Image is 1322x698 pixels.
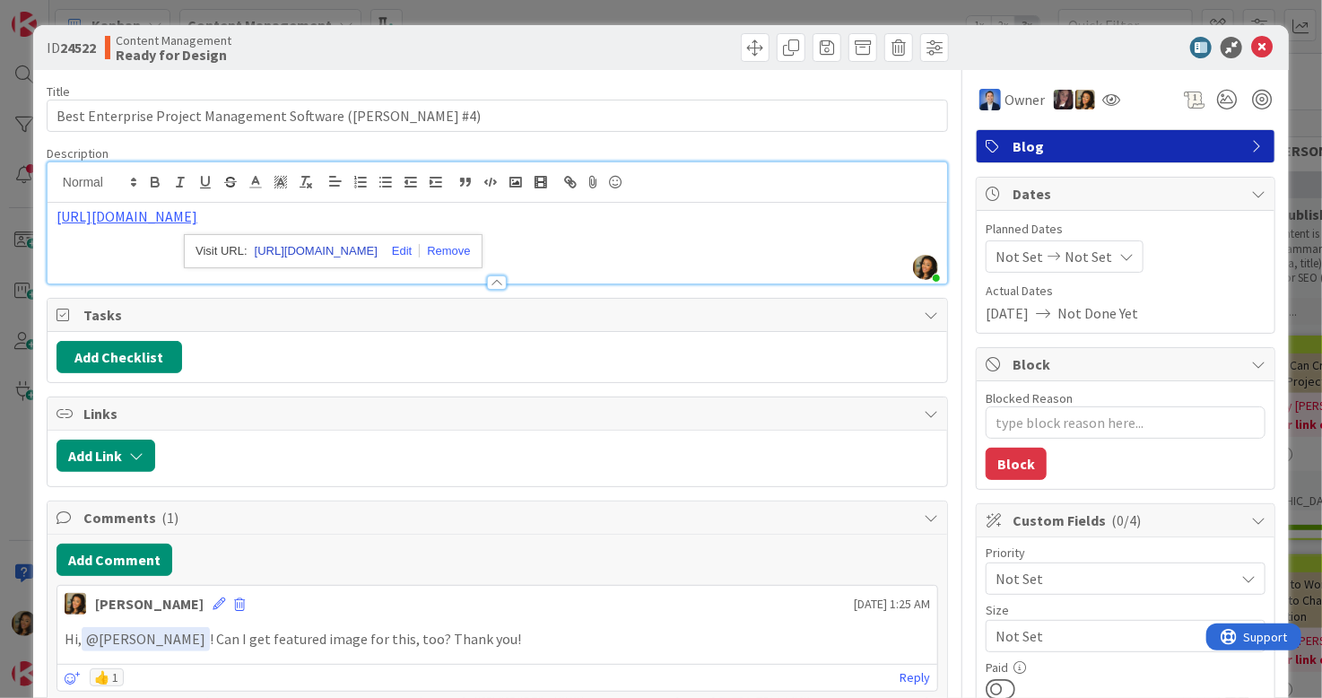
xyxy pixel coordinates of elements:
[83,304,915,326] span: Tasks
[986,661,1265,674] div: Paid
[57,544,172,576] button: Add Comment
[57,440,155,472] button: Add Link
[38,3,82,24] span: Support
[1054,90,1074,109] img: TD
[65,593,86,615] img: CL
[1065,246,1112,267] span: Not Set
[979,89,1001,110] img: DP
[86,630,205,648] span: [PERSON_NAME]
[1057,302,1138,324] span: Not Done Yet
[47,145,109,161] span: Description
[1013,135,1242,157] span: Blog
[1111,511,1141,529] span: ( 0/4 )
[913,255,938,280] img: cagYSeQpHijUdFRIrOXbXi37mljJZKWO.jpg
[90,668,124,686] div: 👍 1
[900,667,930,689] a: Reply
[83,507,915,528] span: Comments
[986,604,1265,616] div: Size
[95,593,204,615] div: [PERSON_NAME]
[986,546,1265,559] div: Priority
[996,246,1043,267] span: Not Set
[996,566,1225,591] span: Not Set
[255,240,378,263] a: [URL][DOMAIN_NAME]
[83,403,915,424] span: Links
[986,302,1029,324] span: [DATE]
[161,509,178,527] span: ( 1 )
[57,207,197,225] a: [URL][DOMAIN_NAME]
[1005,89,1045,110] span: Owner
[47,83,70,100] label: Title
[60,39,96,57] b: 24522
[996,624,1225,649] span: Not Set
[116,33,231,48] span: Content Management
[854,595,930,614] span: [DATE] 1:25 AM
[47,100,948,132] input: type card name here...
[986,448,1047,480] button: Block
[1013,183,1242,205] span: Dates
[986,282,1265,301] span: Actual Dates
[986,390,1073,406] label: Blocked Reason
[1013,353,1242,375] span: Block
[116,48,231,62] b: Ready for Design
[1075,90,1095,109] img: CL
[47,37,96,58] span: ID
[1013,510,1242,531] span: Custom Fields
[86,630,99,648] span: @
[986,220,1265,239] span: Planned Dates
[57,341,182,373] button: Add Checklist
[65,627,930,651] p: Hi, ! Can I get featured image for this, too? Thank you!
